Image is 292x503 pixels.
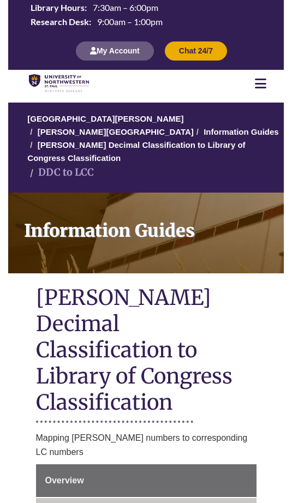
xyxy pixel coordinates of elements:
[45,476,84,485] span: Overview
[36,464,257,497] a: Overview
[26,16,93,28] th: Research Desk:
[36,433,248,457] span: Mapping [PERSON_NAME] numbers to corresponding LC numbers
[165,41,227,60] button: Chat 24/7
[93,2,158,13] span: 7:30am – 6:00pm
[165,46,227,55] a: Chat 24/7
[26,2,266,31] a: Hours Today
[17,193,284,259] h1: Information Guides
[26,2,266,29] table: Hours Today
[27,165,94,181] li: DDC to LCC
[29,74,89,93] img: UNWSP Library Logo
[76,46,154,55] a: My Account
[8,193,284,273] a: Information Guides
[36,284,257,418] h1: [PERSON_NAME] Decimal Classification to Library of Congress Classification
[27,140,245,163] a: [PERSON_NAME] Decimal Classification to Library of Congress Classification
[204,127,279,136] a: Information Guides
[76,41,154,60] button: My Account
[26,2,88,14] th: Library Hours:
[27,114,183,123] a: [GEOGRAPHIC_DATA][PERSON_NAME]
[97,16,163,27] span: 9:00am – 1:00pm
[38,127,194,136] a: [PERSON_NAME][GEOGRAPHIC_DATA]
